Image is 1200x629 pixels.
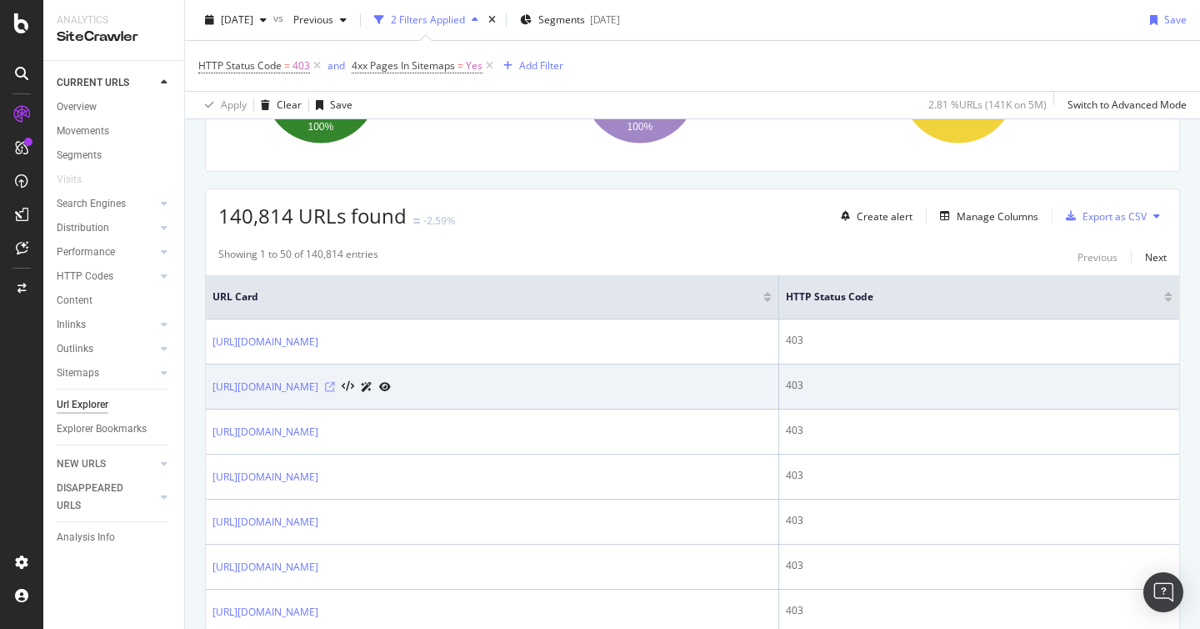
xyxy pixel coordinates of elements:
text: 100% [308,121,334,133]
a: [URL][DOMAIN_NAME] [212,334,318,350]
a: Analysis Info [57,529,172,546]
span: 2025 Sep. 29th [221,13,253,27]
a: Search Engines [57,195,156,213]
button: Add Filter [497,56,563,76]
div: Content [57,292,92,309]
div: Manage Columns [957,209,1038,224]
button: Manage Columns [933,206,1038,226]
div: Analysis Info [57,529,115,546]
a: [URL][DOMAIN_NAME] [212,469,318,486]
div: CURRENT URLS [57,74,129,92]
a: NEW URLS [57,455,156,473]
a: Performance [57,244,156,261]
button: Create alert [834,203,912,229]
div: Analytics [57,13,171,28]
div: Save [330,98,352,112]
div: HTTP Codes [57,268,113,285]
button: Save [1143,7,1187,33]
a: DISAPPEARED URLS [57,480,156,515]
span: 403 [292,54,310,78]
span: HTTP Status Code [786,289,1139,304]
div: Clear [277,98,302,112]
div: Segments [57,147,102,164]
span: 140,814 URLs found [218,202,407,229]
div: SiteCrawler [57,28,171,47]
a: Visits [57,171,98,189]
span: URL Card [212,289,759,304]
div: Search Engines [57,195,126,213]
div: 403 [786,513,1172,528]
div: Save [1164,13,1187,27]
div: DISAPPEARED URLS [57,480,141,515]
button: Clear [254,92,302,118]
div: -2.59% [423,214,455,228]
div: Previous [1077,250,1117,264]
a: [URL][DOMAIN_NAME] [212,514,318,531]
div: Performance [57,244,115,261]
img: Equal [413,219,420,224]
button: and [327,58,345,73]
button: Previous [1077,247,1117,267]
a: Overview [57,98,172,116]
span: = [457,58,463,73]
div: A chart. [856,13,1167,159]
div: 403 [786,468,1172,483]
span: HTTP Status Code [198,58,282,73]
div: 2 Filters Applied [391,13,465,27]
div: Open Intercom Messenger [1143,572,1183,612]
span: Yes [466,54,482,78]
a: CURRENT URLS [57,74,156,92]
a: URL Inspection [379,378,391,395]
div: Distribution [57,219,109,237]
a: Segments [57,147,172,164]
button: Previous [287,7,353,33]
a: Explorer Bookmarks [57,420,172,438]
div: Switch to Advanced Mode [1067,98,1187,112]
a: Distribution [57,219,156,237]
a: Sitemaps [57,365,156,382]
a: Inlinks [57,316,156,334]
button: Apply [198,92,247,118]
div: Overview [57,98,97,116]
button: Segments[DATE] [513,7,627,33]
span: 4xx Pages In Sitemaps [352,58,455,73]
div: Create alert [857,209,912,224]
button: Save [309,92,352,118]
div: 403 [786,423,1172,438]
a: Outlinks [57,340,156,358]
span: Previous [287,13,333,27]
a: [URL][DOMAIN_NAME] [212,379,318,395]
div: A chart. [537,13,848,159]
div: Add Filter [519,58,563,73]
button: 2 Filters Applied [367,7,485,33]
a: Visit Online Page [325,382,335,392]
div: Sitemaps [57,365,99,382]
div: 403 [786,378,1172,393]
a: Movements [57,123,172,140]
text: 100% [627,121,652,133]
div: Apply [221,98,247,112]
div: NEW URLS [57,455,106,473]
a: Content [57,292,172,309]
button: View HTML Source [342,381,354,393]
div: [DATE] [590,13,620,27]
div: Outlinks [57,340,93,358]
div: Explorer Bookmarks [57,420,147,438]
div: 2.81 % URLs ( 141K on 5M ) [928,98,1047,112]
a: [URL][DOMAIN_NAME] [212,604,318,621]
span: vs [273,11,287,25]
div: Url Explorer [57,396,108,414]
div: 403 [786,558,1172,573]
div: Showing 1 to 50 of 140,814 entries [218,247,378,267]
button: [DATE] [198,7,273,33]
a: AI Url Details [361,378,372,395]
span: Segments [538,13,585,27]
button: Next [1145,247,1167,267]
div: A chart. [218,13,529,159]
button: Switch to Advanced Mode [1061,92,1187,118]
a: Url Explorer [57,396,172,414]
div: 403 [786,333,1172,348]
div: Next [1145,250,1167,264]
a: HTTP Codes [57,268,156,285]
